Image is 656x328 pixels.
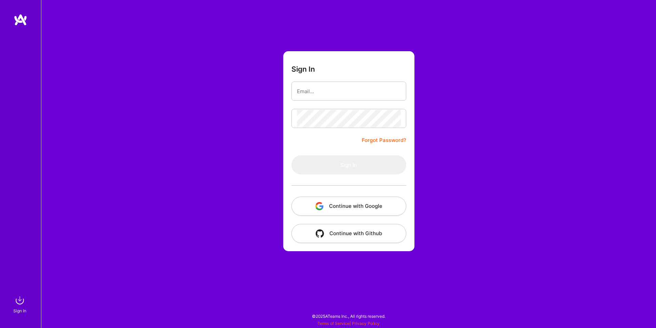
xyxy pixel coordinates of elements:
[291,224,406,243] button: Continue with Github
[317,321,350,326] a: Terms of Service
[14,294,27,314] a: sign inSign In
[291,197,406,216] button: Continue with Google
[315,202,324,210] img: icon
[291,155,406,174] button: Sign In
[317,321,380,326] span: |
[297,83,401,100] input: Email...
[291,65,315,73] h3: Sign In
[14,14,27,26] img: logo
[41,308,656,325] div: © 2025 ATeams Inc., All rights reserved.
[352,321,380,326] a: Privacy Policy
[316,229,324,238] img: icon
[362,136,406,144] a: Forgot Password?
[13,307,26,314] div: Sign In
[13,294,27,307] img: sign in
